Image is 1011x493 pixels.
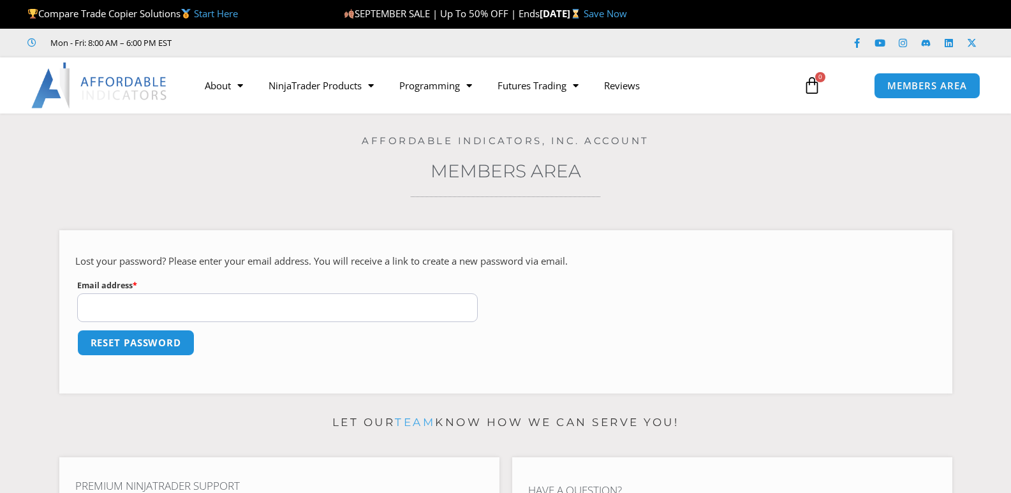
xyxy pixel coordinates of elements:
[47,35,172,50] span: Mon - Fri: 8:00 AM – 6:00 PM EST
[77,330,195,356] button: Reset password
[77,277,478,293] label: Email address
[571,9,580,18] img: ⌛
[192,71,788,100] nav: Menu
[75,253,936,270] p: Lost your password? Please enter your email address. You will receive a link to create a new pass...
[256,71,387,100] a: NinjaTrader Products
[59,413,952,433] p: Let our know how we can serve you!
[194,7,238,20] a: Start Here
[362,135,649,147] a: Affordable Indicators, Inc. Account
[591,71,653,100] a: Reviews
[395,416,435,429] a: team
[815,72,825,82] span: 0
[540,7,584,20] strong: [DATE]
[31,63,168,108] img: LogoAI | Affordable Indicators – NinjaTrader
[874,73,980,99] a: MEMBERS AREA
[75,480,483,492] h4: Premium NinjaTrader Support
[431,160,581,182] a: Members Area
[887,81,967,91] span: MEMBERS AREA
[28,9,38,18] img: 🏆
[387,71,485,100] a: Programming
[344,7,540,20] span: SEPTEMBER SALE | Up To 50% OFF | Ends
[27,7,238,20] span: Compare Trade Copier Solutions
[192,71,256,100] a: About
[189,36,381,49] iframe: Customer reviews powered by Trustpilot
[181,9,191,18] img: 🥇
[485,71,591,100] a: Futures Trading
[584,7,627,20] a: Save Now
[344,9,354,18] img: 🍂
[784,67,840,104] a: 0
